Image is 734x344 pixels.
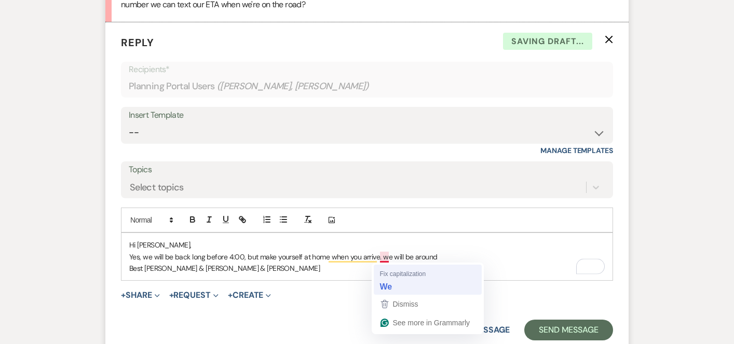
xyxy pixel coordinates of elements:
span: + [228,291,233,299]
span: ( [PERSON_NAME], [PERSON_NAME] ) [217,79,370,93]
p: Hi [PERSON_NAME], [129,239,605,251]
span: Saving draft... [503,33,592,50]
span: + [121,291,126,299]
button: Request [169,291,219,299]
span: Reply [121,36,154,49]
p: Yes, we will be back long before 4:00, but make yourself at home when you arrive. we will be around [129,251,605,263]
div: Insert Template [129,108,605,123]
span: + [169,291,174,299]
button: Share [121,291,160,299]
button: Clear message [431,326,510,334]
a: Manage Templates [540,146,613,155]
div: To enrich screen reader interactions, please activate Accessibility in Grammarly extension settings [121,233,613,280]
p: Recipients* [129,63,605,76]
button: Send Message [524,320,613,340]
button: Create [228,291,271,299]
div: Select topics [130,181,184,195]
p: Best [PERSON_NAME] & [PERSON_NAME] & [PERSON_NAME] [129,263,605,274]
div: Planning Portal Users [129,76,605,97]
label: Topics [129,162,605,177]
